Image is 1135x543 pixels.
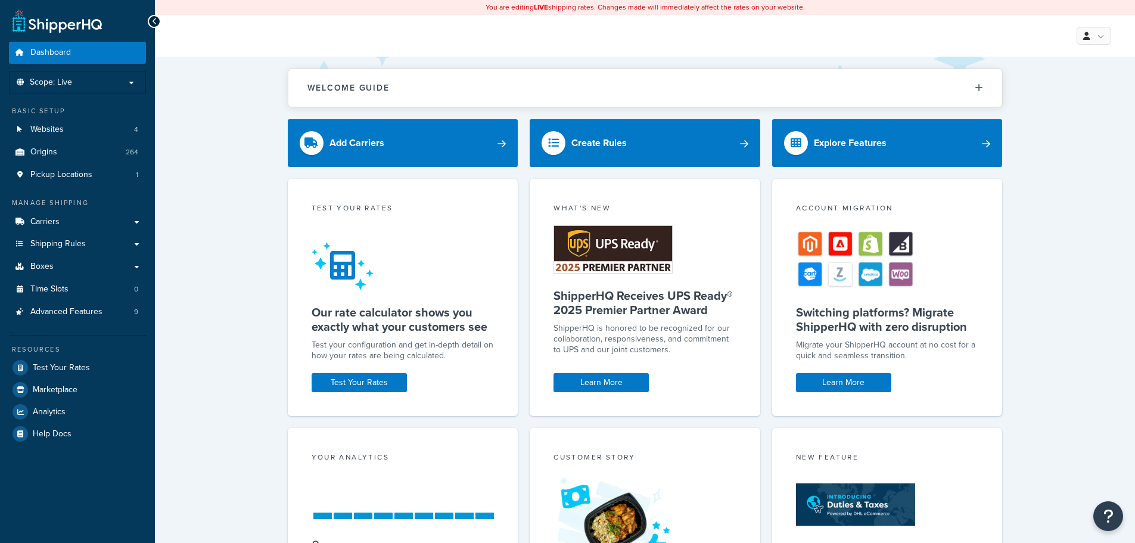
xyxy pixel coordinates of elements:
span: Pickup Locations [30,170,92,180]
span: 9 [134,307,138,317]
span: Time Slots [30,284,69,294]
div: Explore Features [814,135,887,151]
span: Analytics [33,407,66,417]
b: LIVE [534,2,548,13]
span: 1 [136,170,138,180]
li: Advanced Features [9,301,146,323]
span: Carriers [30,217,60,227]
li: Time Slots [9,278,146,300]
a: Create Rules [530,119,760,167]
a: Time Slots0 [9,278,146,300]
a: Analytics [9,401,146,423]
span: Advanced Features [30,307,102,317]
a: Boxes [9,256,146,278]
span: Scope: Live [30,77,72,88]
h5: ShipperHQ Receives UPS Ready® 2025 Premier Partner Award [553,288,736,317]
div: Migrate your ShipperHQ account at no cost for a quick and seamless transition. [796,340,979,361]
a: Pickup Locations1 [9,164,146,186]
div: New Feature [796,452,979,466]
span: Test Your Rates [33,363,90,373]
div: Customer Story [553,452,736,466]
span: Boxes [30,262,54,272]
li: Pickup Locations [9,164,146,186]
a: Dashboard [9,42,146,64]
a: Carriers [9,211,146,233]
li: Origins [9,141,146,163]
span: Dashboard [30,48,71,58]
a: Shipping Rules [9,233,146,255]
a: Advanced Features9 [9,301,146,323]
span: Shipping Rules [30,239,86,249]
div: Account Migration [796,203,979,216]
a: Marketplace [9,379,146,401]
h5: Our rate calculator shows you exactly what your customers see [312,305,495,334]
a: Test Your Rates [9,357,146,378]
a: Explore Features [772,119,1003,167]
a: Learn More [796,373,891,392]
a: Learn More [553,373,649,392]
h5: Switching platforms? Migrate ShipperHQ with zero disruption [796,305,979,334]
button: Welcome Guide [288,69,1002,107]
h2: Welcome Guide [307,83,390,92]
span: Websites [30,125,64,135]
a: Test Your Rates [312,373,407,392]
div: Your Analytics [312,452,495,466]
a: Add Carriers [288,119,518,167]
li: Websites [9,119,146,141]
div: Manage Shipping [9,198,146,208]
div: Basic Setup [9,106,146,116]
div: Test your configuration and get in-depth detail on how your rates are being calculated. [312,340,495,361]
div: Resources [9,345,146,355]
span: 264 [126,147,138,157]
div: Create Rules [571,135,627,151]
a: Websites4 [9,119,146,141]
div: Test your rates [312,203,495,216]
p: ShipperHQ is honored to be recognized for our collaboration, responsiveness, and commitment to UP... [553,323,736,355]
span: 4 [134,125,138,135]
span: Origins [30,147,57,157]
div: What's New [553,203,736,216]
button: Open Resource Center [1093,501,1123,531]
a: Origins264 [9,141,146,163]
a: Help Docs [9,423,146,445]
span: 0 [134,284,138,294]
span: Marketplace [33,385,77,395]
span: Help Docs [33,429,71,439]
div: Add Carriers [329,135,384,151]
